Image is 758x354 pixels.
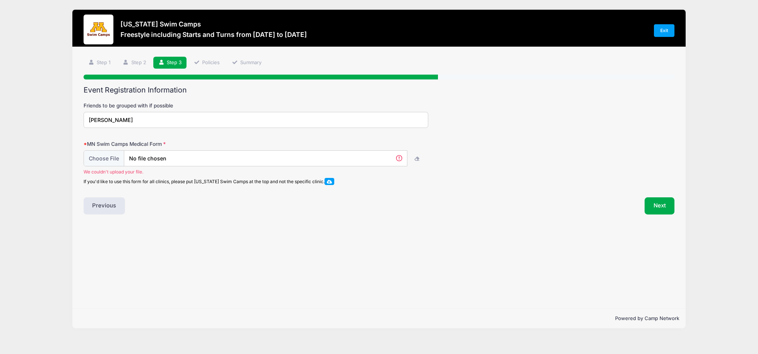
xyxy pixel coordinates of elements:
[645,197,675,214] button: Next
[84,197,125,214] button: Previous
[84,57,116,69] a: Step 1
[189,57,225,69] a: Policies
[84,169,428,175] span: We couldn't upload your file.
[654,24,675,37] a: Exit
[153,57,187,69] a: Step 3
[84,140,281,148] label: MN Swim Camps Medical Form
[84,178,428,185] div: If you'd like to use this form for all clinics, please put [US_STATE] Swim Camps at the top and n...
[120,20,307,28] h3: [US_STATE] Swim Camps
[120,31,307,38] h3: Freestyle including Starts and Turns from [DATE] to [DATE]
[118,57,151,69] a: Step 2
[84,102,281,109] label: Friends to be grouped with if possible
[227,57,267,69] a: Summary
[84,86,675,94] h2: Event Registration Information
[79,315,680,322] p: Powered by Camp Network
